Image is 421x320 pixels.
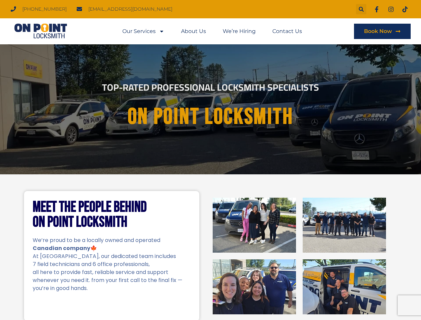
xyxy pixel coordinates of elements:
p: whenever you need it. from your first call to the final fix — [33,276,191,284]
a: Contact Us [272,24,302,39]
p: 🍁 At [GEOGRAPHIC_DATA], our dedicated team includes [33,244,191,260]
img: On Point Locksmith Port Coquitlam, BC 3 [213,259,296,314]
a: We’re Hiring [223,24,256,39]
h1: On point Locksmith [31,104,390,129]
p: all here to provide fast, reliable service and support [33,268,191,276]
h2: Meet the People Behind On Point Locksmith [33,200,191,230]
nav: Menu [122,24,302,39]
div: Search [356,4,366,14]
span: [PHONE_NUMBER] [21,5,67,14]
p: We’re proud to be a locally owned and operated [33,236,191,244]
img: On Point Locksmith Port Coquitlam, BC 2 [303,198,386,253]
a: Our Services [122,24,164,39]
img: On Point Locksmith Port Coquitlam, BC 4 [303,259,386,314]
span: [EMAIL_ADDRESS][DOMAIN_NAME] [87,5,172,14]
strong: Canadian company [33,244,90,252]
p: 7 field technicians and 6 office professionals, [33,260,191,268]
p: you’re in good hands. [33,284,191,292]
a: About Us [181,24,206,39]
h2: Top-Rated Professional Locksmith Specialists [25,83,396,92]
img: On Point Locksmith Port Coquitlam, BC 1 [213,198,296,253]
a: Book Now [354,24,411,39]
span: Book Now [364,29,392,34]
